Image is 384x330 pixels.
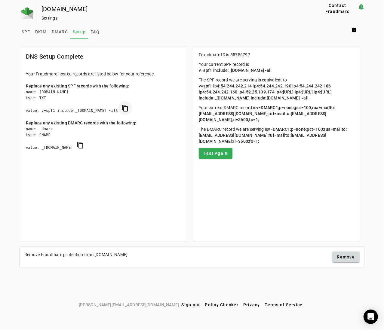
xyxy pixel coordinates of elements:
span: v=spf1 ip4:54.244.242.214 ip4:54.244.242.190 ip4:54.244.242.186 ip4:54.244.242.160 ip4:52.25.139.... [199,84,333,100]
a: DKIM [33,25,49,39]
p: Your current DMARC record is [199,105,355,123]
div: name: [DOMAIN_NAME] type: TXT value: v=spf1 include:_[DOMAIN_NAME] ~all [26,89,182,120]
img: Fraudmarc Logo [21,7,33,19]
button: Test Again [199,148,233,159]
p: Your current SPF record is [199,61,355,73]
span: Terms of Service [265,302,303,307]
div: Settings [41,15,298,21]
div: Remove Fraudmarc protection from [DOMAIN_NAME] [24,252,128,258]
span: Policy Checker [205,302,238,307]
button: copy SPF [118,101,132,115]
span: v=DMARC1;p=none;pct=100;rua=mailto:[EMAIL_ADDRESS][DOMAIN_NAME];ruf=mailto:[EMAIL_ADDRESS][DOMAIN... [199,105,335,122]
p: Fraudmarc ID is 55756797 [199,52,355,58]
span: v=DMARC1;p=none;pct=100;rua=mailto:[EMAIL_ADDRESS][DOMAIN_NAME];ruf=mailto:[EMAIL_ADDRESS][DOMAIN... [199,127,347,144]
a: Setup [70,25,88,39]
div: name: _dmarc type: CNAME value: _[DOMAIN_NAME] [26,126,182,157]
div: Open Intercom Messenger [364,310,378,324]
a: DMARC [49,25,70,39]
button: Terms of Service [263,299,305,310]
span: FAQ [91,30,100,34]
span: Setup [73,30,86,34]
div: [DOMAIN_NAME] [41,6,298,12]
div: Your Fraudmarc hosted records are listed below for your reference. [26,71,182,77]
span: [PERSON_NAME][EMAIL_ADDRESS][DOMAIN_NAME] [79,301,179,308]
span: v=spf1 include:_[DOMAIN_NAME] -all [199,68,272,73]
button: Contact Fraudmarc [317,3,358,14]
mat-card-title: DNS Setup Complete [26,52,84,61]
button: Privacy [241,299,263,310]
span: Sign out [181,302,200,307]
div: Replace any existing DMARC records with the following: [26,120,182,126]
div: Replace any existing SPF records with the following: [26,83,182,89]
p: The DMARC record we are serving is [199,126,355,144]
p: The SPF record we are serving is equivalent to [199,77,355,101]
mat-icon: notification_important [358,3,365,10]
span: Remove [337,254,355,260]
span: SPF [22,30,30,34]
span: Test Again [204,150,228,156]
a: FAQ [88,25,102,39]
span: Contact Fraudmarc [320,2,355,14]
span: DKIM [35,30,47,34]
button: Sign out [179,299,202,310]
span: DMARC [52,30,68,34]
a: SPF [19,25,33,39]
button: copy DMARC [73,138,88,152]
button: Policy Checker [202,299,241,310]
button: Remove [332,252,360,262]
span: Privacy [243,302,260,307]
